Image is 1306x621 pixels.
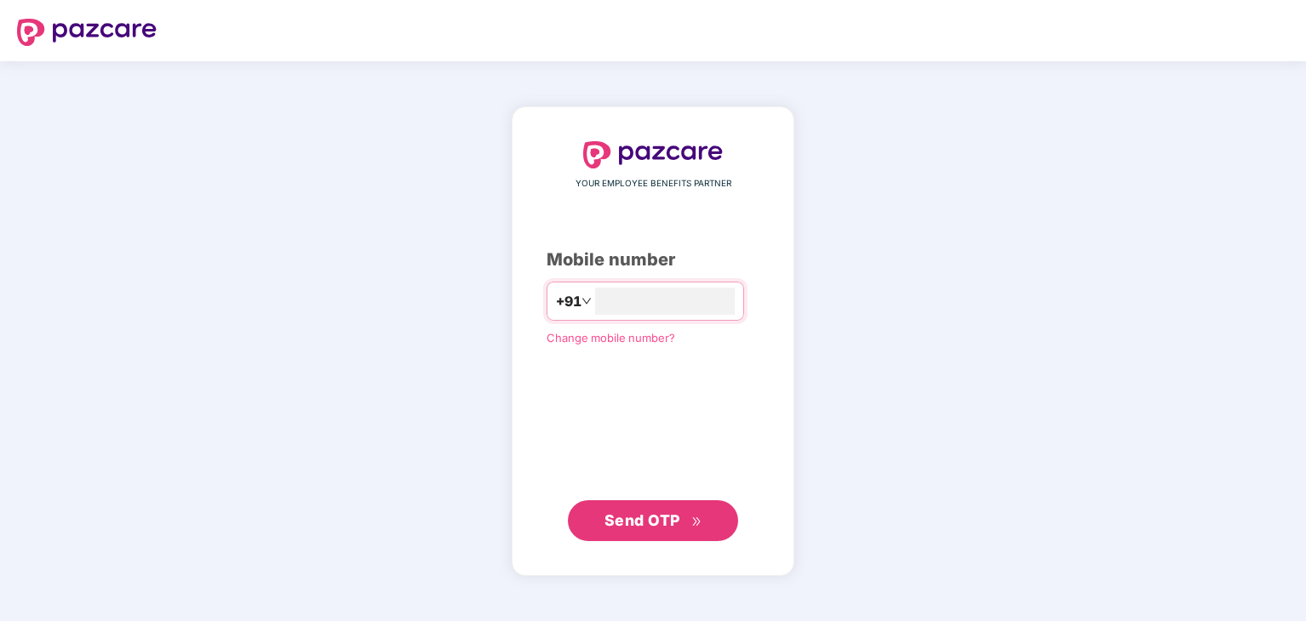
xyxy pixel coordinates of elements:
[556,291,581,312] span: +91
[547,247,759,273] div: Mobile number
[17,19,157,46] img: logo
[583,141,723,168] img: logo
[568,500,738,541] button: Send OTPdouble-right
[576,177,731,191] span: YOUR EMPLOYEE BENEFITS PARTNER
[691,516,702,527] span: double-right
[604,511,680,529] span: Send OTP
[581,296,592,306] span: down
[547,331,675,345] a: Change mobile number?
